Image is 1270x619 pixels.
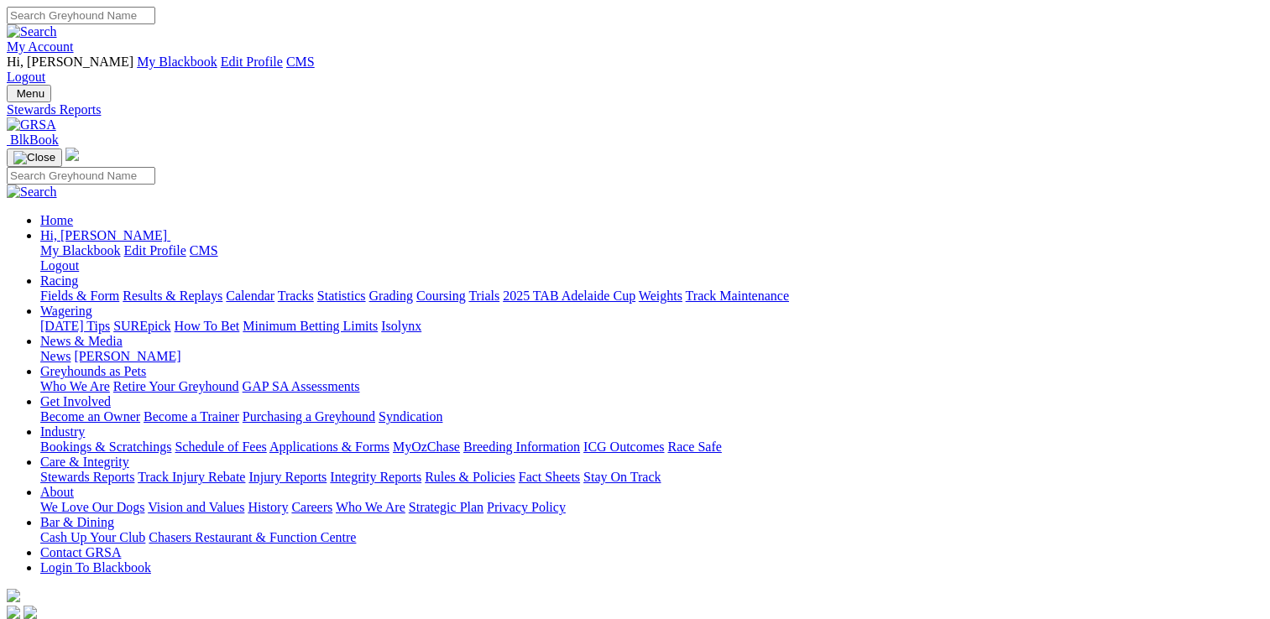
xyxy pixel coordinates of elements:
[40,228,170,242] a: Hi, [PERSON_NAME]
[468,289,499,303] a: Trials
[148,500,244,514] a: Vision and Values
[40,545,121,559] a: Contact GRSA
[40,440,171,454] a: Bookings & Scratchings
[40,258,79,273] a: Logout
[113,319,170,333] a: SUREpick
[17,87,44,100] span: Menu
[138,470,245,484] a: Track Injury Rebate
[379,409,442,424] a: Syndication
[40,319,110,333] a: [DATE] Tips
[40,334,123,348] a: News & Media
[40,409,1263,424] div: Get Involved
[278,289,314,303] a: Tracks
[40,530,145,544] a: Cash Up Your Club
[40,289,119,303] a: Fields & Form
[113,379,239,393] a: Retire Your Greyhound
[40,470,1263,485] div: Care & Integrity
[243,409,375,424] a: Purchasing a Greyhound
[40,213,73,227] a: Home
[7,55,1263,85] div: My Account
[425,470,515,484] a: Rules & Policies
[40,364,146,378] a: Greyhounds as Pets
[221,55,283,69] a: Edit Profile
[123,289,222,303] a: Results & Replays
[7,606,20,619] img: facebook.svg
[40,289,1263,304] div: Racing
[248,500,288,514] a: History
[269,440,389,454] a: Applications & Forms
[248,470,327,484] a: Injury Reports
[40,500,144,514] a: We Love Our Dogs
[175,440,266,454] a: Schedule of Fees
[40,228,167,242] span: Hi, [PERSON_NAME]
[10,133,59,147] span: BlkBook
[40,515,114,529] a: Bar & Dining
[7,589,20,602] img: logo-grsa-white.png
[24,606,37,619] img: twitter.svg
[317,289,366,303] a: Statistics
[190,243,218,257] a: CMS
[243,379,360,393] a: GAP SA Assessments
[393,440,460,454] a: MyOzChase
[40,470,134,484] a: Stewards Reports
[7,148,62,167] button: Toggle navigation
[667,440,721,454] a: Race Safe
[226,289,274,303] a: Calendar
[124,243,186,257] a: Edit Profile
[40,455,129,469] a: Care & Integrity
[74,349,180,363] a: [PERSON_NAME]
[40,304,92,318] a: Wagering
[40,485,74,499] a: About
[40,243,121,257] a: My Blackbook
[40,273,78,288] a: Racing
[291,500,332,514] a: Careers
[409,500,483,514] a: Strategic Plan
[40,394,111,408] a: Get Involved
[40,409,140,424] a: Become an Owner
[7,55,133,69] span: Hi, [PERSON_NAME]
[40,530,1263,545] div: Bar & Dining
[503,289,635,303] a: 2025 TAB Adelaide Cup
[7,167,155,185] input: Search
[7,185,57,200] img: Search
[7,70,45,84] a: Logout
[40,560,151,575] a: Login To Blackbook
[40,440,1263,455] div: Industry
[7,85,51,102] button: Toggle navigation
[519,470,580,484] a: Fact Sheets
[7,39,74,54] a: My Account
[7,24,57,39] img: Search
[381,319,421,333] a: Isolynx
[13,151,55,164] img: Close
[583,470,661,484] a: Stay On Track
[286,55,315,69] a: CMS
[686,289,789,303] a: Track Maintenance
[149,530,356,544] a: Chasers Restaurant & Function Centre
[7,102,1263,117] a: Stewards Reports
[639,289,682,303] a: Weights
[144,409,239,424] a: Become a Trainer
[416,289,466,303] a: Coursing
[487,500,566,514] a: Privacy Policy
[336,500,405,514] a: Who We Are
[7,7,155,24] input: Search
[7,133,59,147] a: BlkBook
[175,319,240,333] a: How To Bet
[65,148,79,161] img: logo-grsa-white.png
[243,319,378,333] a: Minimum Betting Limits
[7,117,56,133] img: GRSA
[137,55,217,69] a: My Blackbook
[463,440,580,454] a: Breeding Information
[40,500,1263,515] div: About
[40,243,1263,273] div: Hi, [PERSON_NAME]
[330,470,421,484] a: Integrity Reports
[40,319,1263,334] div: Wagering
[40,349,1263,364] div: News & Media
[40,379,1263,394] div: Greyhounds as Pets
[40,424,85,439] a: Industry
[40,379,110,393] a: Who We Are
[40,349,71,363] a: News
[583,440,664,454] a: ICG Outcomes
[369,289,413,303] a: Grading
